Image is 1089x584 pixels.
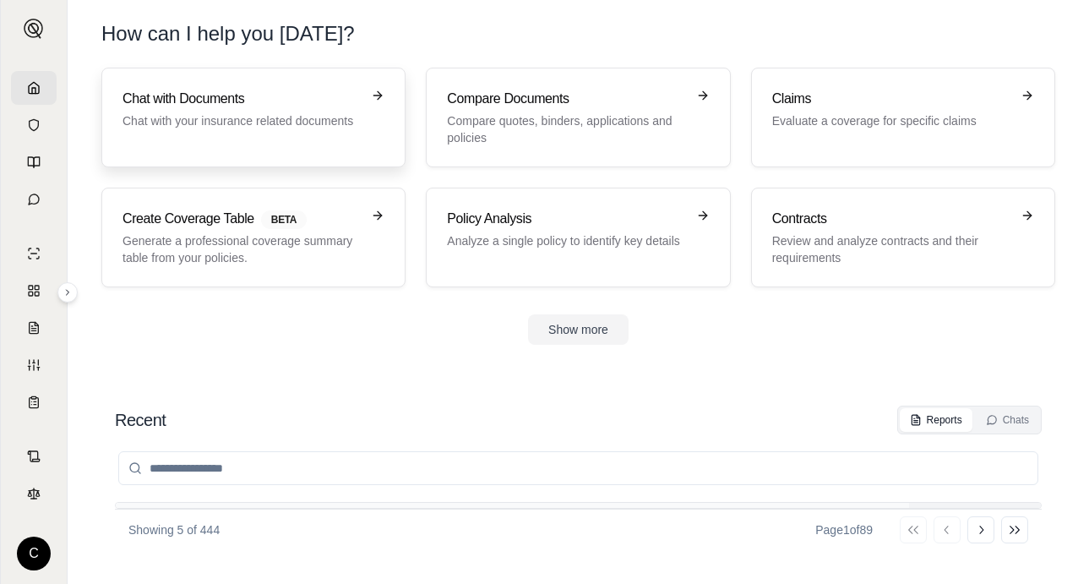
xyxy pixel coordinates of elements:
a: Custom Report [11,348,57,382]
h3: Create Coverage Table [123,209,361,229]
p: Generate a professional coverage summary table from your policies. [123,232,361,266]
a: Documents Vault [11,108,57,142]
h3: Compare Documents [447,89,685,109]
a: Policy AnalysisAnalyze a single policy to identify key details [426,188,730,287]
p: Review and analyze contracts and their requirements [772,232,1010,266]
button: Expand sidebar [17,12,51,46]
p: Evaluate a coverage for specific claims [772,112,1010,129]
button: Chats [976,408,1039,432]
button: Show more [528,314,629,345]
h2: Recent [115,408,166,432]
p: Showing 5 of 444 [128,521,220,538]
a: Policy Comparisons [11,274,57,308]
a: Coverage Table [11,385,57,419]
h3: Claims [772,89,1010,109]
a: Create Coverage TableBETAGenerate a professional coverage summary table from your policies. [101,188,406,287]
a: Prompt Library [11,145,57,179]
p: Chat with your insurance related documents [123,112,361,129]
a: Home [11,71,57,105]
a: Chat [11,183,57,216]
a: Legal Search Engine [11,477,57,510]
a: Claim Coverage [11,311,57,345]
img: Expand sidebar [24,19,44,39]
p: Compare quotes, binders, applications and policies [447,112,685,146]
a: ClaimsEvaluate a coverage for specific claims [751,68,1055,167]
div: Chats [986,413,1029,427]
h3: Contracts [772,209,1010,229]
a: Chat with DocumentsChat with your insurance related documents [101,68,406,167]
a: Single Policy [11,237,57,270]
p: Analyze a single policy to identify key details [447,232,685,249]
div: Page 1 of 89 [815,521,873,538]
span: BETA [261,210,307,229]
a: ContractsReview and analyze contracts and their requirements [751,188,1055,287]
div: C [17,537,51,570]
th: Report Type [734,503,909,551]
button: Reports [900,408,972,432]
div: Reports [910,413,962,427]
button: Expand sidebar [57,282,78,303]
h3: Policy Analysis [447,209,685,229]
h3: Chat with Documents [123,89,361,109]
a: Compare DocumentsCompare quotes, binders, applications and policies [426,68,730,167]
h1: How can I help you [DATE]? [101,20,1055,47]
a: Contract Analysis [11,439,57,473]
th: Files [414,503,734,551]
